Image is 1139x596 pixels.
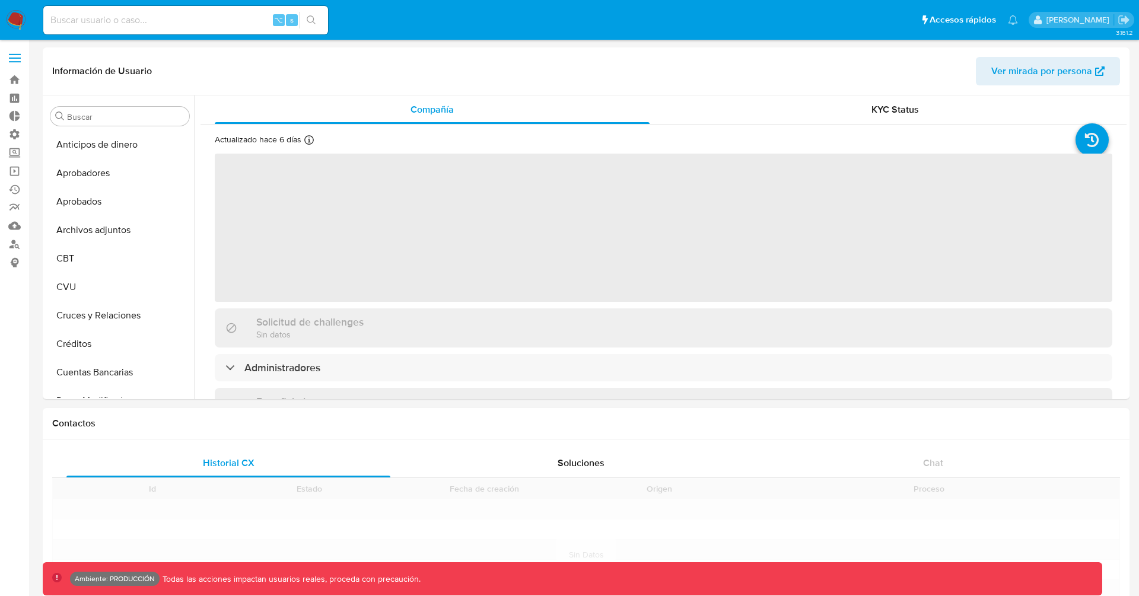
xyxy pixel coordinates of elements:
[46,187,194,216] button: Aprobados
[558,456,605,470] span: Soluciones
[46,130,194,159] button: Anticipos de dinero
[215,354,1112,381] div: Administradores
[52,560,1120,572] div: Cargando...
[274,14,283,26] span: ⌥
[46,244,194,273] button: CBT
[43,12,328,28] input: Buscar usuario o caso...
[299,12,323,28] button: search-icon
[1046,14,1113,26] p: juan.jsosa@mercadolibre.com.co
[411,103,454,116] span: Compañía
[160,573,421,585] p: Todas las acciones impactan usuarios reales, proceda con precaución.
[46,387,194,415] button: Datos Modificados
[215,154,1112,302] span: ‌
[215,308,1112,347] div: Solicitud de challengesSin datos
[55,111,65,121] button: Buscar
[256,395,316,408] h3: Beneficiarios
[256,315,364,329] h3: Solicitud de challenges
[923,456,943,470] span: Chat
[215,388,1112,426] div: Beneficiarios
[256,329,364,340] p: Sin datos
[991,57,1092,85] span: Ver mirada por persona
[46,273,194,301] button: CVU
[52,417,1120,429] h1: Contactos
[215,134,301,145] p: Actualizado hace 6 días
[75,576,155,581] p: Ambiente: PRODUCCIÓN
[1118,14,1130,26] a: Salir
[244,361,320,374] h3: Administradores
[290,14,294,26] span: s
[871,103,919,116] span: KYC Status
[46,358,194,387] button: Cuentas Bancarias
[52,65,152,77] h1: Información de Usuario
[976,57,1120,85] button: Ver mirada por persona
[67,111,184,122] input: Buscar
[203,456,254,470] span: Historial CX
[1008,15,1018,25] a: Notificaciones
[46,216,194,244] button: Archivos adjuntos
[46,330,194,358] button: Créditos
[46,301,194,330] button: Cruces y Relaciones
[46,159,194,187] button: Aprobadores
[930,14,996,26] span: Accesos rápidos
